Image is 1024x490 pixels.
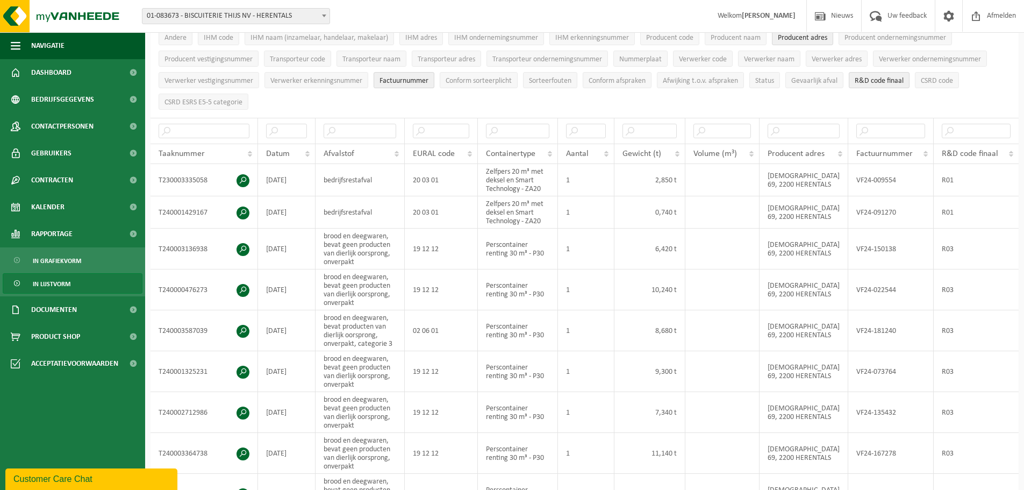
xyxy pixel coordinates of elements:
span: Kalender [31,194,65,221]
td: [DATE] [258,164,316,196]
span: Datum [266,150,290,158]
span: Verwerker vestigingsnummer [164,77,253,85]
td: Perscontainer renting 30 m³ - P30 [478,229,557,269]
span: Product Shop [31,323,80,350]
td: [DATE] [258,229,316,269]
td: T230003335058 [151,164,258,196]
td: VF24-073764 [848,351,934,392]
button: IHM ondernemingsnummerIHM ondernemingsnummer: Activate to sort [448,29,544,45]
button: FactuurnummerFactuurnummer: Activate to sort [374,72,434,88]
span: Sorteerfouten [529,77,571,85]
td: VF24-181240 [848,310,934,351]
td: 6,420 t [614,229,685,269]
button: IHM erkenningsnummerIHM erkenningsnummer: Activate to sort [549,29,635,45]
span: Producent vestigingsnummer [164,55,253,63]
td: Perscontainer renting 30 m³ - P30 [478,351,557,392]
td: 1 [558,433,614,474]
button: IHM adresIHM adres: Activate to sort [399,29,443,45]
span: Verwerker adres [812,55,862,63]
button: Transporteur naamTransporteur naam: Activate to sort [336,51,406,67]
span: Volume (m³) [693,150,737,158]
span: Contactpersonen [31,113,94,140]
td: 9,300 t [614,351,685,392]
td: T240000476273 [151,269,258,310]
td: T240001325231 [151,351,258,392]
td: [DATE] [258,433,316,474]
span: Nummerplaat [619,55,662,63]
span: Transporteur adres [418,55,475,63]
td: 19 12 12 [405,229,478,269]
button: Verwerker codeVerwerker code: Activate to sort [673,51,733,67]
td: [DEMOGRAPHIC_DATA] 69, 2200 HERENTALS [760,392,848,433]
span: Gewicht (t) [622,150,661,158]
td: T240003587039 [151,310,258,351]
span: Producent naam [711,34,761,42]
td: Perscontainer renting 30 m³ - P30 [478,392,557,433]
span: Verwerker code [679,55,727,63]
span: Aantal [566,150,589,158]
td: [DEMOGRAPHIC_DATA] 69, 2200 HERENTALS [760,269,848,310]
button: Transporteur adresTransporteur adres: Activate to sort [412,51,481,67]
td: VF24-022544 [848,269,934,310]
button: Producent vestigingsnummerProducent vestigingsnummer: Activate to sort [159,51,259,67]
td: brood en deegwaren, bevat geen producten van dierlijk oorsprong, onverpakt [316,351,405,392]
button: Producent codeProducent code: Activate to sort [640,29,699,45]
td: 1 [558,392,614,433]
td: 1 [558,351,614,392]
span: CSRD code [921,77,953,85]
span: Documenten [31,296,77,323]
span: 01-083673 - BISCUITERIE THIJS NV - HERENTALS [142,9,330,24]
button: IHM codeIHM code: Activate to sort [198,29,239,45]
span: Producent code [646,34,693,42]
span: Taaknummer [159,150,205,158]
span: Verwerker ondernemingsnummer [879,55,981,63]
span: Andere [164,34,187,42]
button: StatusStatus: Activate to sort [749,72,780,88]
span: Status [755,77,774,85]
button: SorteerfoutenSorteerfouten: Activate to sort [523,72,577,88]
span: Afwijking t.o.v. afspraken [663,77,738,85]
span: IHM code [204,34,233,42]
span: Navigatie [31,32,65,59]
span: Producent adres [778,34,827,42]
button: NummerplaatNummerplaat: Activate to sort [613,51,668,67]
span: Transporteur naam [342,55,400,63]
span: IHM ondernemingsnummer [454,34,538,42]
iframe: chat widget [5,466,180,490]
td: R03 [934,229,1019,269]
td: Perscontainer renting 30 m³ - P30 [478,433,557,474]
td: 02 06 01 [405,310,478,351]
td: VF24-091270 [848,196,934,229]
td: R03 [934,433,1019,474]
td: [DEMOGRAPHIC_DATA] 69, 2200 HERENTALS [760,229,848,269]
td: T240003136938 [151,229,258,269]
td: 19 12 12 [405,269,478,310]
td: R03 [934,351,1019,392]
td: [DEMOGRAPHIC_DATA] 69, 2200 HERENTALS [760,196,848,229]
td: R03 [934,269,1019,310]
span: Producent ondernemingsnummer [844,34,946,42]
td: VF24-009554 [848,164,934,196]
span: Conform afspraken [589,77,646,85]
span: IHM naam (inzamelaar, handelaar, makelaar) [250,34,388,42]
span: Transporteur code [270,55,325,63]
td: R01 [934,164,1019,196]
span: R&D code finaal [942,150,998,158]
span: Contracten [31,167,73,194]
span: Transporteur ondernemingsnummer [492,55,602,63]
td: R03 [934,392,1019,433]
td: 20 03 01 [405,164,478,196]
td: 1 [558,196,614,229]
td: T240002712986 [151,392,258,433]
td: 1 [558,164,614,196]
button: Producent naamProducent naam: Activate to sort [705,29,767,45]
button: CSRD ESRS E5-5 categorieCSRD ESRS E5-5 categorie: Activate to sort [159,94,248,110]
td: VF24-135432 [848,392,934,433]
span: Bedrijfsgegevens [31,86,94,113]
td: R03 [934,310,1019,351]
button: Verwerker adresVerwerker adres: Activate to sort [806,51,868,67]
td: [DATE] [258,351,316,392]
button: Verwerker naamVerwerker naam: Activate to sort [738,51,800,67]
td: R01 [934,196,1019,229]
